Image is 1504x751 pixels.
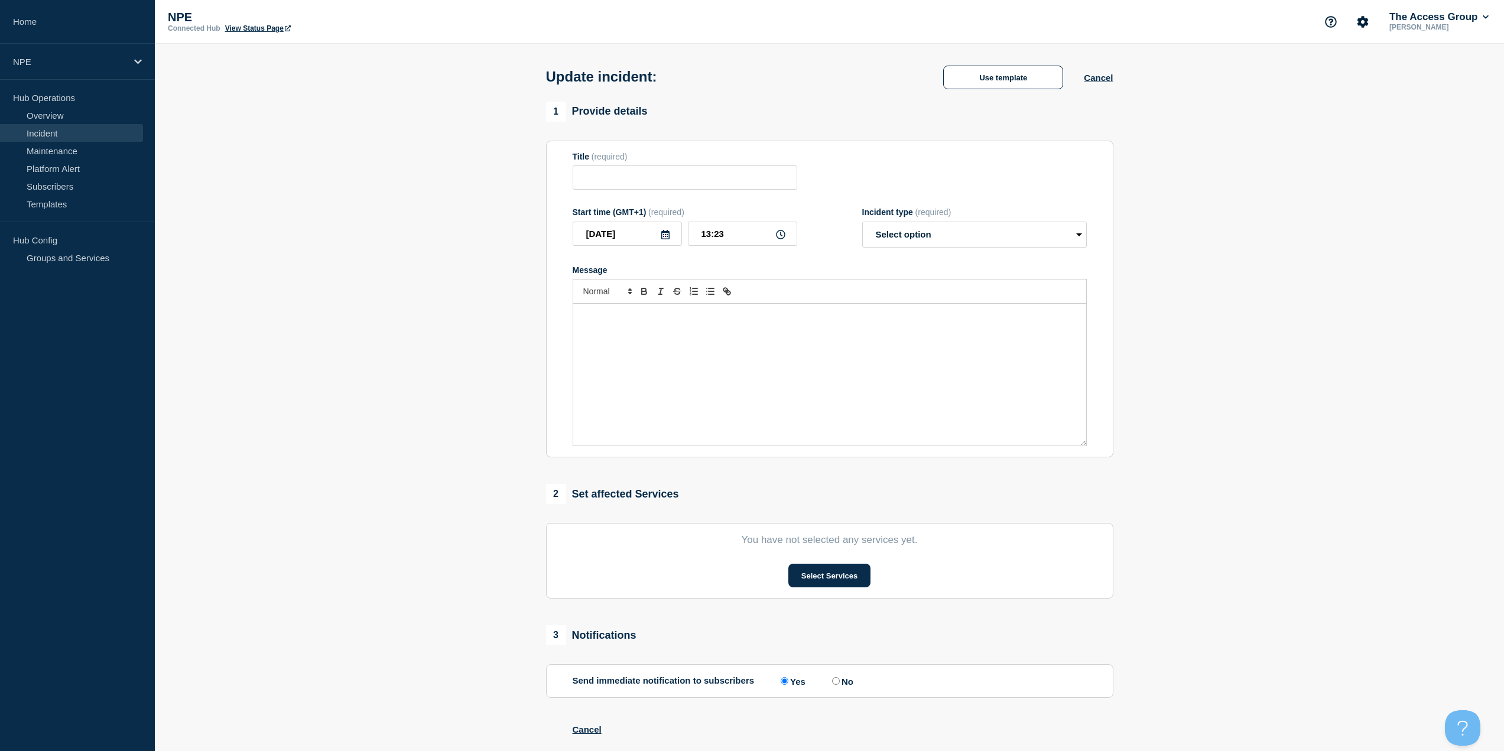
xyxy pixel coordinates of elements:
p: [PERSON_NAME] [1387,23,1491,31]
label: No [829,675,853,687]
span: Font size [578,284,636,298]
select: Incident type [862,222,1087,248]
button: Cancel [573,724,602,734]
p: NPE [168,11,404,24]
span: 1 [546,102,566,122]
a: View Status Page [225,24,291,32]
span: (required) [915,207,951,217]
button: Toggle bold text [636,284,652,298]
button: Toggle strikethrough text [669,284,686,298]
button: Toggle ordered list [686,284,702,298]
button: Support [1318,9,1343,34]
iframe: Help Scout Beacon - Open [1445,710,1480,746]
div: Send immediate notification to subscribers [573,675,1087,687]
span: (required) [592,152,628,161]
button: Toggle link [719,284,735,298]
input: No [832,677,840,685]
div: Message [573,265,1087,275]
div: Provide details [546,102,648,122]
p: Connected Hub [168,24,220,32]
div: Title [573,152,797,161]
input: YYYY-MM-DD [573,222,682,246]
div: Set affected Services [546,484,679,504]
div: Incident type [862,207,1087,217]
div: Message [573,304,1086,446]
span: 3 [546,625,566,645]
input: Yes [781,677,788,685]
label: Yes [778,675,805,687]
p: NPE [13,57,126,67]
div: Start time (GMT+1) [573,207,797,217]
p: Send immediate notification to subscribers [573,675,755,687]
p: You have not selected any services yet. [573,534,1087,546]
button: Cancel [1084,73,1113,83]
h1: Update incident: [546,69,657,85]
button: Toggle bulleted list [702,284,719,298]
button: Select Services [788,564,870,587]
span: 2 [546,484,566,504]
button: Toggle italic text [652,284,669,298]
button: The Access Group [1387,11,1491,23]
span: (required) [648,207,684,217]
input: HH:MM [688,222,797,246]
input: Title [573,165,797,190]
button: Use template [943,66,1063,89]
button: Account settings [1350,9,1375,34]
div: Notifications [546,625,636,645]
